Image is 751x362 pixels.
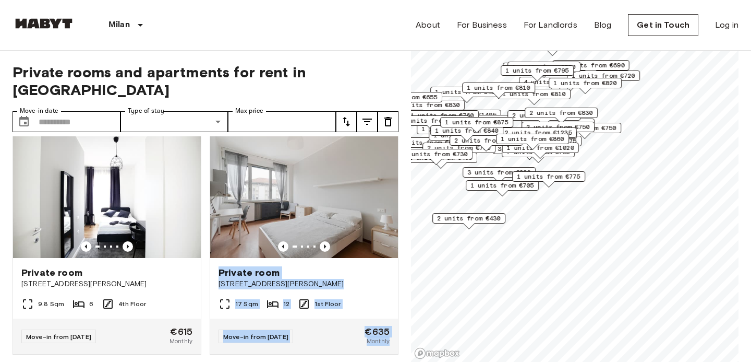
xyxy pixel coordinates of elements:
[463,167,536,183] div: Map marker
[507,143,574,153] span: 1 units from €1020
[13,18,75,29] img: Habyt
[427,143,491,153] span: 2 units from €730
[123,241,133,252] button: Previous image
[549,78,622,94] div: Map marker
[399,149,473,165] div: Map marker
[507,110,580,126] div: Map marker
[396,115,469,132] div: Map marker
[430,87,503,103] div: Map marker
[210,133,398,258] img: Marketing picture of unit IT-14-039-006-01H
[392,137,465,154] div: Map marker
[502,89,566,99] span: 1 units from €810
[118,299,146,309] span: 4th Floor
[500,127,577,144] div: Map marker
[529,108,593,118] span: 2 units from €830
[429,110,496,120] span: 2 units from €1405
[404,149,468,159] span: 1 units from €730
[81,241,91,252] button: Previous image
[235,107,263,115] label: Max price
[219,279,390,289] span: [STREET_ADDRESS][PERSON_NAME]
[457,19,507,31] a: For Business
[462,83,535,99] div: Map marker
[20,107,58,115] label: Move-in date
[467,83,530,92] span: 1 units from €810
[505,128,572,137] span: 2 units from €1235
[235,299,258,309] span: 17 Sqm
[320,241,330,252] button: Previous image
[430,125,503,142] div: Map marker
[410,111,474,120] span: 1 units from €760
[13,133,201,258] img: Marketing picture of unit IT-14-110-001-002
[425,110,501,126] div: Map marker
[38,299,64,309] span: 9.8 Sqm
[128,107,164,115] label: Type of stay
[414,347,460,359] a: Mapbox logo
[440,117,513,133] div: Map marker
[429,130,502,146] div: Map marker
[526,122,590,132] span: 2 units from €750
[512,171,585,188] div: Map marker
[367,336,390,346] span: Monthly
[496,134,569,150] div: Map marker
[567,71,640,87] div: Map marker
[507,62,580,78] div: Map marker
[422,143,495,159] div: Map marker
[14,111,34,132] button: Choose date
[524,77,587,87] span: 4 units from €735
[503,63,576,79] div: Map marker
[26,333,91,341] span: Move-in from [DATE]
[406,110,479,126] div: Map marker
[21,266,82,279] span: Private room
[553,123,616,133] span: 2 units from €750
[365,327,390,336] span: €635
[435,126,499,135] span: 1 units from €840
[89,299,93,309] span: 6
[445,118,508,127] span: 1 units from €875
[450,135,523,151] div: Map marker
[553,78,617,88] span: 1 units from €820
[501,65,574,81] div: Map marker
[169,336,192,346] span: Monthly
[628,14,698,36] a: Get in Touch
[525,108,598,124] div: Map marker
[470,181,534,190] span: 1 units from €705
[435,87,499,97] span: 1 units from €495
[512,111,576,120] span: 2 units from €785
[21,279,192,289] span: [STREET_ADDRESS][PERSON_NAME]
[715,19,738,31] a: Log in
[437,214,501,223] span: 2 units from €430
[513,136,577,146] span: 3 units from €775
[522,122,595,138] div: Map marker
[553,60,629,76] div: Map marker
[416,19,440,31] a: About
[572,71,635,80] span: 1 units from €720
[558,61,625,70] span: 12 units from €690
[170,327,192,336] span: €615
[502,143,579,159] div: Map marker
[524,19,577,31] a: For Landlords
[278,241,288,252] button: Previous image
[517,172,580,181] span: 1 units from €775
[512,62,576,72] span: 1 units from €720
[336,111,357,132] button: tune
[401,116,465,125] span: 2 units from €685
[13,63,398,99] span: Private rooms and apartments for rent in [GEOGRAPHIC_DATA]
[314,299,341,309] span: 1st Floor
[432,213,505,229] div: Map marker
[466,180,539,196] div: Map marker
[219,266,280,279] span: Private room
[467,168,531,177] span: 3 units from €830
[501,134,564,144] span: 1 units from €860
[357,111,378,132] button: tune
[374,92,438,102] span: 1 units from €655
[396,138,460,147] span: 1 units from €695
[108,19,130,31] p: Milan
[210,132,398,355] a: Marketing picture of unit IT-14-039-006-01HPrevious imagePrevious imagePrivate room[STREET_ADDRES...
[594,19,612,31] a: Blog
[396,100,460,110] span: 2 units from €830
[505,66,569,75] span: 1 units from €795
[283,299,289,309] span: 12
[13,132,201,355] a: Marketing picture of unit IT-14-110-001-002Previous imagePrevious imagePrivate room[STREET_ADDRES...
[223,333,288,341] span: Move-in from [DATE]
[417,124,490,140] div: Map marker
